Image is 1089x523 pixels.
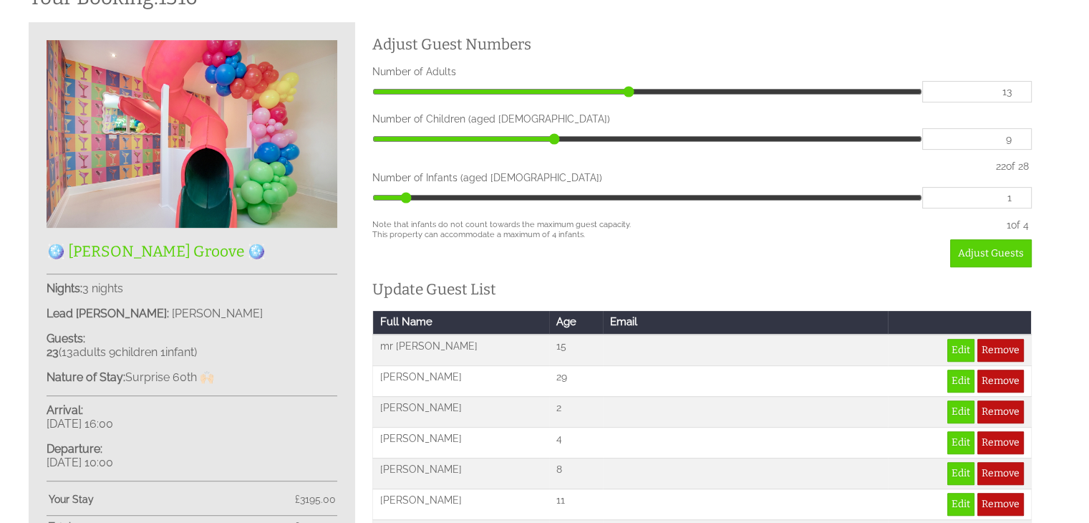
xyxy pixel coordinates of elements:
[993,160,1032,172] div: of 28
[47,345,59,359] strong: 23
[373,427,549,458] td: [PERSON_NAME]
[977,493,1024,516] a: Remove
[549,427,603,458] td: 4
[373,396,549,427] td: [PERSON_NAME]
[47,282,337,295] p: 3 nights
[373,458,549,489] td: [PERSON_NAME]
[372,35,1032,54] h2: Adjust Guest Numbers
[106,345,158,359] span: child
[300,494,336,505] span: 3195.00
[977,431,1024,454] a: Remove
[47,403,83,417] strong: Arrival:
[372,113,1032,125] label: Number of Children (aged [DEMOGRAPHIC_DATA])
[140,345,158,359] span: ren
[47,370,125,384] strong: Nature of Stay:
[47,442,337,469] p: [DATE] 10:00
[977,339,1024,362] a: Remove
[549,365,603,396] td: 29
[62,345,73,359] span: 13
[62,345,106,359] span: adult
[1007,219,1011,231] span: 1
[47,242,337,261] h2: 🪩 [PERSON_NAME] Groove 🪩
[977,370,1024,393] a: Remove
[47,40,337,227] img: An image of '🪩 Halula Groove 🪩'
[947,462,974,485] a: Edit
[996,160,1006,172] span: 22
[373,489,549,519] td: [PERSON_NAME]
[603,311,888,334] th: Email
[372,219,992,239] small: Note that infants do not count towards the maximum guest capacity. This property can accommodate ...
[47,370,337,384] p: Surprise 60th 🙌🏻
[977,462,1024,485] a: Remove
[373,335,549,366] td: mr [PERSON_NAME]
[947,400,974,423] a: Edit
[295,494,336,505] span: £
[47,282,82,295] strong: Nights:
[549,489,603,519] td: 11
[47,307,169,320] strong: Lead [PERSON_NAME]:
[549,396,603,427] td: 2
[947,493,974,516] a: Edit
[373,365,549,396] td: [PERSON_NAME]
[1004,219,1032,239] div: of 4
[549,458,603,489] td: 8
[947,339,974,362] a: Edit
[372,172,1032,183] label: Number of Infants (aged [DEMOGRAPHIC_DATA])
[947,370,974,393] a: Edit
[47,219,337,261] a: 🪩 [PERSON_NAME] Groove 🪩
[947,431,974,454] a: Edit
[49,494,295,505] strong: Your Stay
[958,247,1024,259] span: Adjust Guests
[158,345,194,359] span: infant
[160,345,165,359] span: 1
[47,403,337,431] p: [DATE] 16:00
[47,332,85,345] strong: Guests:
[100,345,106,359] span: s
[372,66,1032,77] label: Number of Adults
[47,345,197,359] span: ( )
[373,311,549,334] th: Full Name
[172,307,263,320] span: [PERSON_NAME]
[47,442,102,456] strong: Departure:
[950,239,1032,267] button: Adjust Guests
[549,335,603,366] td: 15
[109,345,115,359] span: 9
[549,311,603,334] th: Age
[977,400,1024,423] a: Remove
[372,280,1032,299] h2: Update Guest List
